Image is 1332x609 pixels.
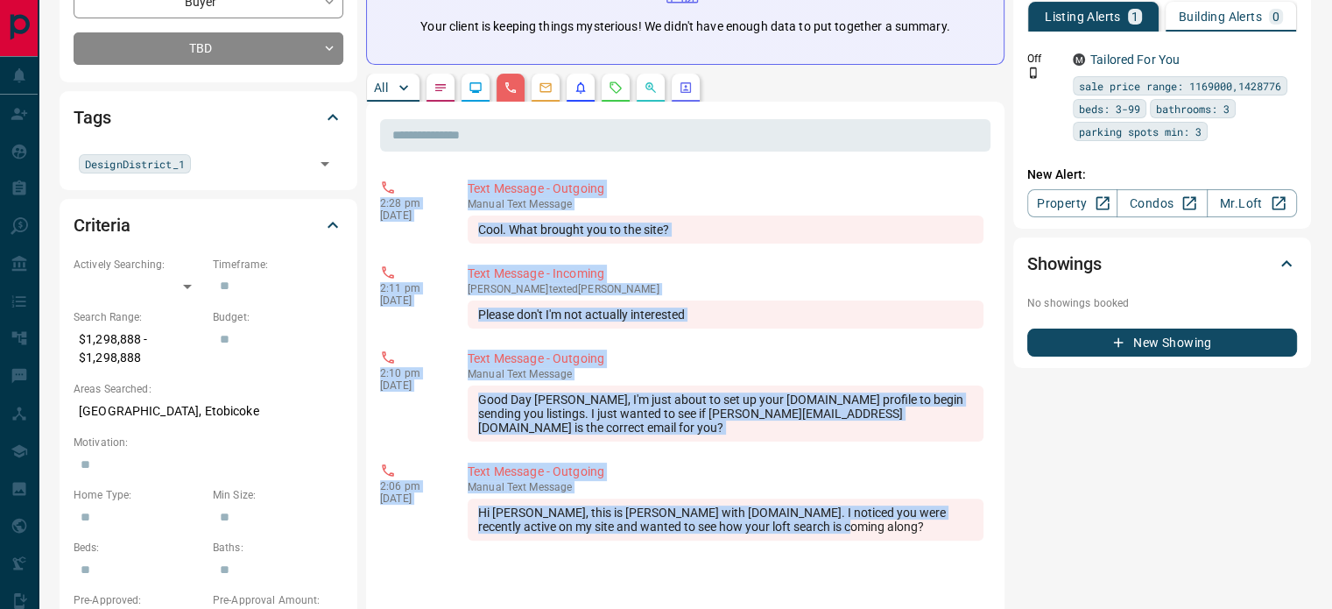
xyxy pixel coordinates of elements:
[1027,166,1297,184] p: New Alert:
[609,81,623,95] svg: Requests
[1079,123,1202,140] span: parking spots min: 3
[420,18,949,36] p: Your client is keeping things mysterious! We didn't have enough data to put together a summary.
[469,81,483,95] svg: Lead Browsing Activity
[380,480,441,492] p: 2:06 pm
[374,81,388,94] p: All
[1073,53,1085,66] div: mrloft.ca
[468,283,983,295] p: [PERSON_NAME] texted [PERSON_NAME]
[468,350,983,368] p: Text Message - Outgoing
[574,81,588,95] svg: Listing Alerts
[74,309,204,325] p: Search Range:
[74,592,204,608] p: Pre-Approved:
[380,282,441,294] p: 2:11 pm
[74,435,343,450] p: Motivation:
[1079,100,1140,117] span: beds: 3-99
[74,32,343,65] div: TBD
[1045,11,1121,23] p: Listing Alerts
[468,463,983,481] p: Text Message - Outgoing
[74,397,343,426] p: [GEOGRAPHIC_DATA], Etobicoke
[74,325,204,372] p: $1,298,888 - $1,298,888
[380,294,441,307] p: [DATE]
[85,155,185,173] span: DesignDistrict_1
[1156,100,1230,117] span: bathrooms: 3
[468,180,983,198] p: Text Message - Outgoing
[433,81,448,95] svg: Notes
[644,81,658,95] svg: Opportunities
[313,152,337,176] button: Open
[213,487,343,503] p: Min Size:
[468,499,983,541] div: Hi [PERSON_NAME], this is [PERSON_NAME] with [DOMAIN_NAME]. I noticed you were recently active on...
[1027,189,1117,217] a: Property
[380,197,441,209] p: 2:28 pm
[468,301,983,329] div: Please don't I'm not actually interested
[74,96,343,138] div: Tags
[468,265,983,283] p: Text Message - Incoming
[468,481,504,493] span: manual
[1207,189,1297,217] a: Mr.Loft
[74,211,130,239] h2: Criteria
[468,216,983,244] div: Cool. What brought you to the site?
[1027,295,1297,311] p: No showings booked
[74,487,204,503] p: Home Type:
[74,204,343,246] div: Criteria
[74,540,204,556] p: Beds:
[74,257,204,273] p: Actively Searching:
[213,592,343,608] p: Pre-Approval Amount:
[1179,11,1262,23] p: Building Alerts
[1079,77,1281,95] span: sale price range: 1169000,1428776
[74,103,110,131] h2: Tags
[380,367,441,379] p: 2:10 pm
[213,540,343,556] p: Baths:
[380,209,441,222] p: [DATE]
[380,379,441,392] p: [DATE]
[1027,67,1040,79] svg: Push Notification Only
[1027,51,1062,67] p: Off
[213,257,343,273] p: Timeframe:
[504,81,518,95] svg: Calls
[679,81,693,95] svg: Agent Actions
[1131,11,1138,23] p: 1
[380,492,441,505] p: [DATE]
[539,81,553,95] svg: Emails
[1272,11,1279,23] p: 0
[213,309,343,325] p: Budget:
[1027,250,1102,278] h2: Showings
[1027,243,1297,285] div: Showings
[1090,53,1180,67] a: Tailored For You
[468,368,504,380] span: manual
[1117,189,1207,217] a: Condos
[468,198,983,210] p: Text Message
[468,198,504,210] span: manual
[468,481,983,493] p: Text Message
[1027,329,1297,357] button: New Showing
[468,386,983,442] div: Good Day [PERSON_NAME], I'm just about to set up your [DOMAIN_NAME] profile to begin sending you ...
[468,368,983,380] p: Text Message
[74,381,343,397] p: Areas Searched:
